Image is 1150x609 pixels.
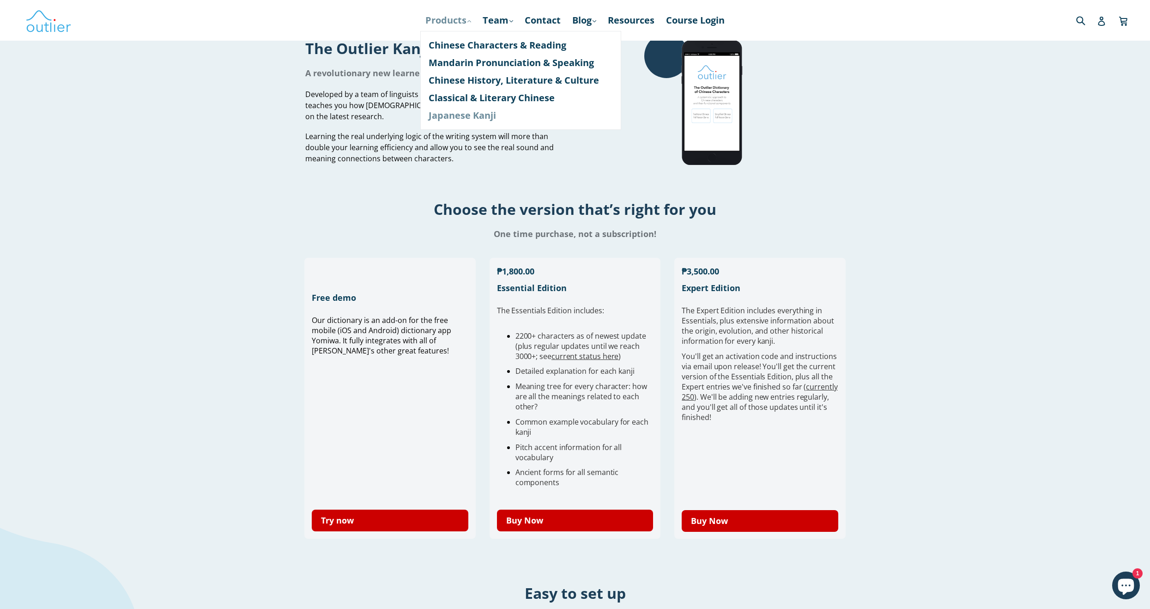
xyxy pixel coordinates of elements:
[682,510,838,532] a: Buy Now
[25,7,72,34] img: Outlier Linguistics
[520,12,565,29] a: Contact
[682,305,834,346] span: verything in Essentials, plus extensive information about the origin, evolution, and other histor...
[1074,11,1099,30] input: Search
[661,12,729,29] a: Course Login
[497,305,604,316] span: The Essentials Edition includes:
[429,107,613,124] a: Japanese Kanji
[429,37,613,54] a: Chinese Characters & Reading
[682,282,838,293] h3: Expert Edition
[515,417,648,437] span: Common example vocabulary for each kanji
[603,12,659,29] a: Resources
[429,89,613,107] a: Classical & Literary Chinese
[497,510,654,531] a: Buy Now
[515,467,619,487] span: Ancient forms for all semantic components
[515,366,635,376] span: Detailed explanation for each kanji
[515,381,647,412] span: Meaning tree for every character: how are all the meanings related to each other?
[515,442,622,463] span: Pitch accent information for all vocabulary
[478,12,518,29] a: Team
[682,351,837,422] span: You'll get an activation code and instructions via email upon release! You'll get the current ver...
[305,89,566,122] span: Developed by a team of linguists and expert teachers, our dictionary teaches you how [DEMOGRAPHIC...
[429,72,613,89] a: Chinese History, Literature & Culture
[421,12,476,29] a: Products
[312,510,468,531] a: Try now
[429,54,613,72] a: Mandarin Pronunciation & Speaking
[497,266,534,277] span: ₱1,800.00
[551,351,618,361] a: current status here
[682,382,837,402] a: currently 250
[682,266,719,277] span: ₱3,500.00
[682,305,781,316] span: The Expert Edition includes e
[497,282,654,293] h3: Essential Edition
[312,315,451,356] span: Our dictionary is an add-on for the free mobile (iOS and Android) dictionary app Yomiwa. It fully...
[515,331,646,361] span: 2200+ characters as of newest update (plus regular updates until we reach 3000+; see )
[1109,572,1143,602] inbox-online-store-chat: Shopify online store chat
[305,67,568,79] h1: A revolutionary new learners' dictionary for Yomiwa!
[312,292,468,303] h3: Free demo
[568,12,601,29] a: Blog
[305,38,568,58] h1: The Outlier Kanji Dictionary
[305,131,554,164] span: Learning the real underlying logic of the writing system will more than double your learning effi...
